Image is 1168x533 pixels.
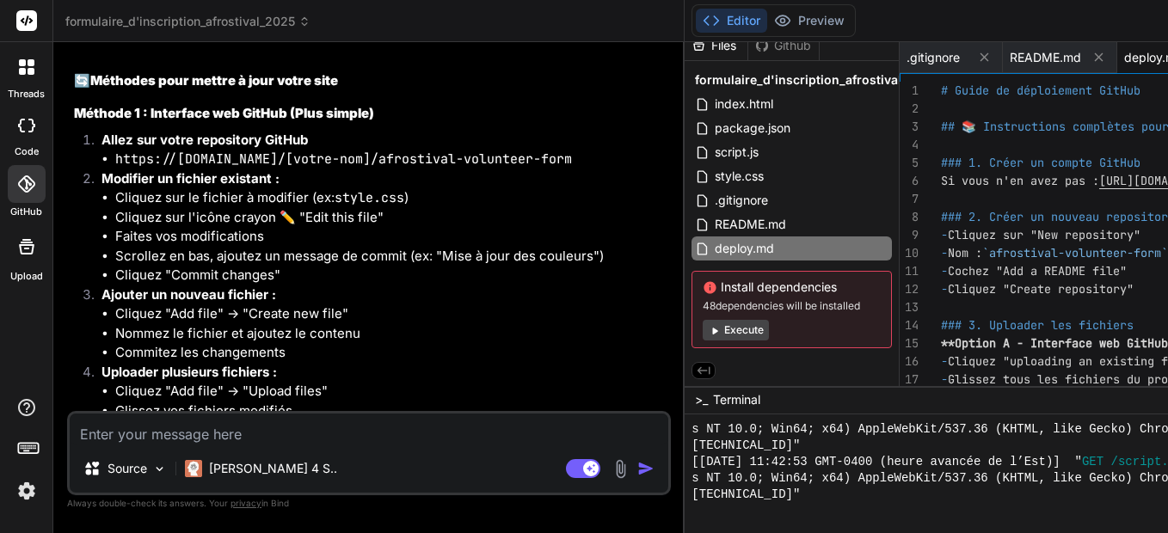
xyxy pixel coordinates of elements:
[101,132,308,148] strong: Allez sur votre repository GitHub
[900,262,919,280] div: 11
[713,166,765,187] span: style.css
[713,118,792,138] span: package.json
[703,279,881,296] span: Install dependencies
[948,281,1134,297] span: Cliquez "Create repository"
[900,316,919,334] div: 14
[900,208,919,226] div: 8
[713,142,760,162] span: script.js
[115,304,667,324] li: Cliquez "Add file" → "Create new file"
[982,245,1168,260] span: `afrostival-volunteer-form`
[900,334,919,352] div: 15
[637,460,655,477] img: icon
[152,462,167,476] img: Pick Models
[713,238,776,259] span: deploy.md
[12,476,41,505] img: settings
[115,343,667,363] li: Commitez les changements
[1082,454,1103,470] span: GET
[692,487,800,503] span: [TECHNICAL_ID]"
[907,49,960,66] span: .gitignore
[685,37,747,54] div: Files
[231,498,261,508] span: privacy
[900,190,919,208] div: 7
[948,263,1127,279] span: Cochez "Add a README file"
[115,150,572,168] code: https://[DOMAIN_NAME]/[votre-nom]/afrostival-volunteer-form
[74,71,667,91] h2: 🔄
[15,144,39,159] label: code
[115,382,667,401] li: Cliquez "Add file" → "Upload files"
[695,71,938,89] span: formulaire_d'inscription_afrostival_2025
[692,454,1082,470] span: [[DATE] 11:42:53 GMT-0400 (heure avancée de l’Est)] "
[115,208,667,228] li: Cliquez sur l'icône crayon ✏️ "Edit this file"
[900,118,919,136] div: 3
[900,280,919,298] div: 12
[713,94,775,114] span: index.html
[90,72,338,89] strong: Méthodes pour mettre à jour votre site
[115,324,667,344] li: Nommez le fichier et ajoutez le contenu
[692,438,800,454] span: [TECHNICAL_ID]"
[8,87,45,101] label: threads
[748,37,819,54] div: Github
[65,13,310,30] span: formulaire_d'inscription_afrostival_2025
[900,298,919,316] div: 13
[101,364,277,380] strong: Uploader plusieurs fichiers :
[941,317,1134,333] span: ### 3. Uploader les fichiers
[1010,49,1081,66] span: README.md
[900,244,919,262] div: 10
[900,82,919,100] div: 1
[696,9,767,33] button: Editor
[900,100,919,118] div: 2
[115,227,667,247] li: Faites vos modifications
[941,245,948,260] span: -
[115,266,667,285] li: Cliquez "Commit changes"
[209,460,337,477] p: [PERSON_NAME] 4 S..
[941,83,1140,98] span: # Guide de déploiement GitHub
[900,172,919,190] div: 6
[713,190,770,211] span: .gitignore
[900,226,919,244] div: 9
[10,205,42,219] label: GitHub
[695,391,708,408] span: >_
[74,105,374,121] strong: Méthode 1 : Interface web GitHub (Plus simple)
[941,173,1099,188] span: Si vous n'en avez pas :
[941,155,1140,170] span: ### 1. Créer un compte GitHub
[713,391,760,408] span: Terminal
[900,136,919,154] div: 4
[703,320,769,340] button: Execute
[713,214,788,235] span: README.md
[941,371,948,387] span: -
[900,371,919,389] div: 17
[115,188,667,208] li: Cliquez sur le fichier à modifier (ex: )
[703,299,881,313] span: 48 dependencies will be installed
[335,189,404,206] code: style.css
[115,401,667,421] li: Glissez vos fichiers modifiés
[941,353,948,369] span: -
[900,352,919,371] div: 16
[67,495,671,512] p: Always double-check its answers. Your in Bind
[611,459,630,479] img: attachment
[185,460,202,477] img: Claude 4 Sonnet
[900,154,919,172] div: 5
[941,227,948,242] span: -
[941,281,948,297] span: -
[10,269,43,284] label: Upload
[948,245,982,260] span: Nom :
[101,286,276,303] strong: Ajouter un nouveau fichier :
[948,227,1140,242] span: Cliquez sur "New repository"
[108,460,147,477] p: Source
[941,263,948,279] span: -
[115,247,667,266] li: Scrollez en bas, ajoutez un message de commit (ex: "Mise à jour des couleurs")
[101,170,280,187] strong: Modifier un fichier existant :
[767,9,851,33] button: Preview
